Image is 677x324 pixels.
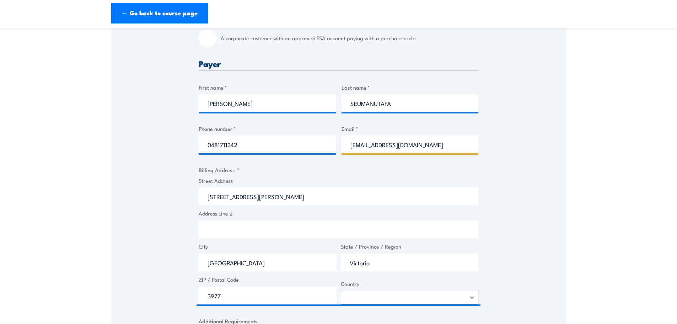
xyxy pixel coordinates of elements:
[221,29,478,47] label: A corporate customer with an approved FSA account paying with a purchase order
[199,124,336,133] label: Phone number
[199,209,478,218] label: Address Line 2
[111,3,208,24] a: ← Go back to course page
[342,83,479,91] label: Last name
[199,83,336,91] label: First name
[199,187,478,205] input: Enter a location
[199,243,337,251] label: City
[199,276,337,284] label: ZIP / Postal Code
[341,243,479,251] label: State / Province / Region
[341,280,479,288] label: Country
[199,177,478,185] label: Street Address
[199,166,240,174] legend: Billing Address
[199,59,478,68] h3: Payer
[342,124,479,133] label: Email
